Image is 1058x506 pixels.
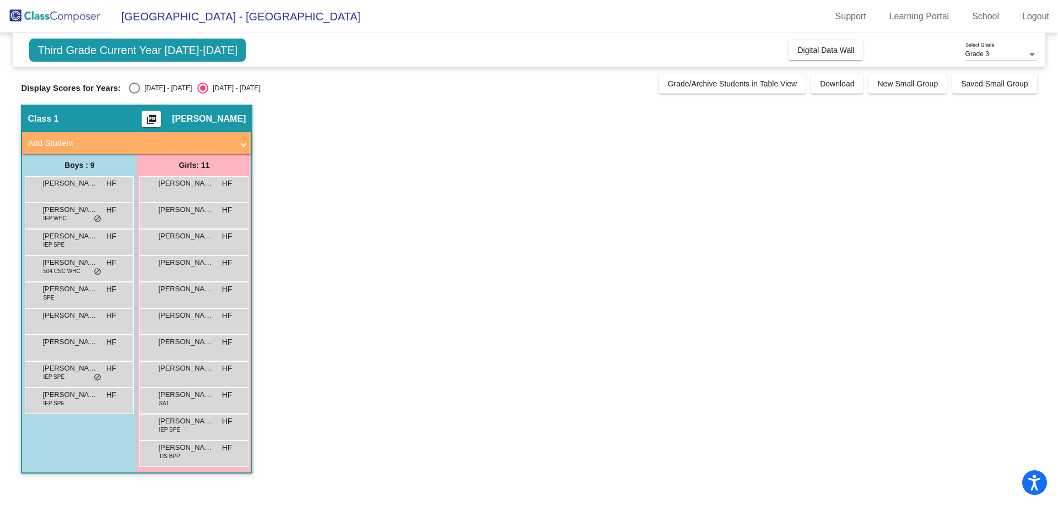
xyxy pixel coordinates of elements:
[877,79,938,88] span: New Small Group
[668,79,797,88] span: Grade/Archive Students in Table View
[868,74,947,94] button: New Small Group
[29,39,246,62] span: Third Grade Current Year [DATE]-[DATE]
[42,204,98,215] span: [PERSON_NAME]
[222,363,233,374] span: HF
[222,204,233,216] span: HF
[43,293,54,302] span: SPE
[659,74,806,94] button: Grade/Archive Students in Table View
[94,373,101,382] span: do_not_disturb_alt
[1013,8,1058,25] a: Logout
[158,257,213,268] span: [PERSON_NAME]
[159,452,180,460] span: TIS BPP
[961,79,1028,88] span: Saved Small Group
[158,284,213,295] span: [PERSON_NAME]
[158,416,213,427] span: [PERSON_NAME]
[106,336,117,348] span: HF
[28,113,58,124] span: Class 1
[952,74,1037,94] button: Saved Small Group
[42,363,98,374] span: [PERSON_NAME]
[129,83,260,94] mat-radio-group: Select an option
[208,83,260,93] div: [DATE] - [DATE]
[145,114,158,129] mat-icon: picture_as_pdf
[42,231,98,242] span: [PERSON_NAME]
[222,257,233,269] span: HF
[811,74,863,94] button: Download
[42,284,98,295] span: [PERSON_NAME]
[43,214,67,222] span: IEP WHC
[106,178,117,189] span: HF
[28,137,233,150] mat-panel-title: Add Student
[106,257,117,269] span: HF
[140,83,192,93] div: [DATE] - [DATE]
[106,389,117,401] span: HF
[797,46,854,55] span: Digital Data Wall
[222,416,233,427] span: HF
[222,336,233,348] span: HF
[43,241,64,249] span: IEP SPE
[172,113,246,124] span: [PERSON_NAME]
[159,426,180,434] span: IEP SPE
[963,8,1008,25] a: School
[110,8,360,25] span: [GEOGRAPHIC_DATA] - [GEOGRAPHIC_DATA]
[43,399,64,407] span: IEP SPE
[158,231,213,242] span: [PERSON_NAME]
[94,268,101,276] span: do_not_disturb_alt
[42,389,98,400] span: [PERSON_NAME]
[789,40,863,60] button: Digital Data Wall
[42,257,98,268] span: [PERSON_NAME] [PERSON_NAME]
[43,267,80,275] span: 504 CSC WHC
[222,178,233,189] span: HF
[222,442,233,454] span: HF
[142,111,161,127] button: Print Students Details
[222,231,233,242] span: HF
[106,310,117,322] span: HF
[222,284,233,295] span: HF
[22,132,251,154] mat-expansion-panel-header: Add Student
[827,8,875,25] a: Support
[106,231,117,242] span: HF
[94,215,101,224] span: do_not_disturb_alt
[43,373,64,381] span: IEP SPE
[158,336,213,347] span: [PERSON_NAME]
[106,363,117,374] span: HF
[881,8,958,25] a: Learning Portal
[158,310,213,321] span: [PERSON_NAME]
[158,204,213,215] span: [PERSON_NAME]
[158,178,213,189] span: [PERSON_NAME]
[106,284,117,295] span: HF
[222,389,233,401] span: HF
[158,389,213,400] span: [PERSON_NAME]
[22,154,137,176] div: Boys : 9
[965,50,989,58] span: Grade 3
[42,310,98,321] span: [PERSON_NAME]
[222,310,233,322] span: HF
[21,83,121,93] span: Display Scores for Years:
[106,204,117,216] span: HF
[137,154,251,176] div: Girls: 11
[159,399,169,407] span: SAT
[158,363,213,374] span: [PERSON_NAME]
[158,442,213,453] span: [PERSON_NAME]
[42,336,98,347] span: [PERSON_NAME]
[42,178,98,189] span: [PERSON_NAME]
[820,79,854,88] span: Download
